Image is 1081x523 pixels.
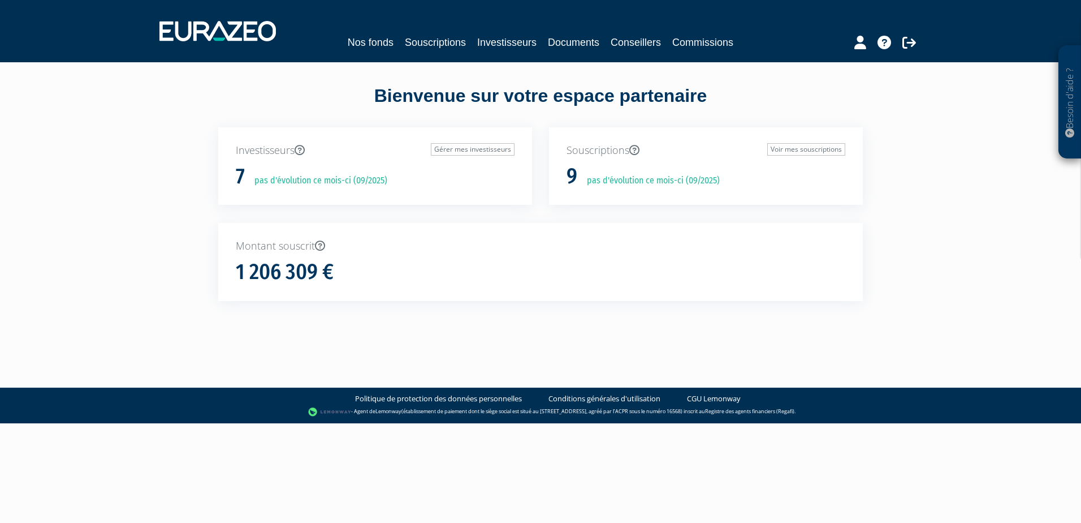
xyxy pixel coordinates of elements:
[611,35,661,50] a: Conseillers
[236,260,334,284] h1: 1 206 309 €
[308,406,352,418] img: logo-lemonway.png
[375,408,401,415] a: Lemonway
[159,21,276,41] img: 1732889491-logotype_eurazeo_blanc_rvb.png
[405,35,466,50] a: Souscriptions
[548,393,660,404] a: Conditions générales d'utilisation
[236,165,245,188] h1: 7
[767,143,845,156] a: Voir mes souscriptions
[247,174,387,187] p: pas d'évolution ce mois-ci (09/2025)
[705,408,794,415] a: Registre des agents financiers (Regafi)
[548,35,599,50] a: Documents
[210,83,871,127] div: Bienvenue sur votre espace partenaire
[567,143,845,158] p: Souscriptions
[431,143,514,156] a: Gérer mes investisseurs
[672,35,733,50] a: Commissions
[567,165,577,188] h1: 9
[687,393,741,404] a: CGU Lemonway
[579,174,720,187] p: pas d'évolution ce mois-ci (09/2025)
[477,35,537,50] a: Investisseurs
[1063,52,1076,153] p: Besoin d'aide ?
[236,239,845,254] p: Montant souscrit
[355,393,522,404] a: Politique de protection des données personnelles
[348,35,394,50] a: Nos fonds
[11,406,1070,418] div: - Agent de (établissement de paiement dont le siège social est situé au [STREET_ADDRESS], agréé p...
[236,143,514,158] p: Investisseurs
